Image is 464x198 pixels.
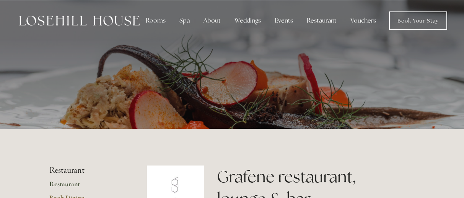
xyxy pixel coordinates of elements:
div: Spa [173,13,196,28]
a: Restaurant [49,180,122,193]
li: Restaurant [49,166,122,175]
div: Weddings [228,13,267,28]
img: Losehill House [19,16,140,26]
div: Events [269,13,299,28]
a: Vouchers [344,13,382,28]
div: Restaurant [301,13,343,28]
div: Rooms [140,13,172,28]
a: Book Your Stay [389,11,447,30]
div: About [197,13,227,28]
